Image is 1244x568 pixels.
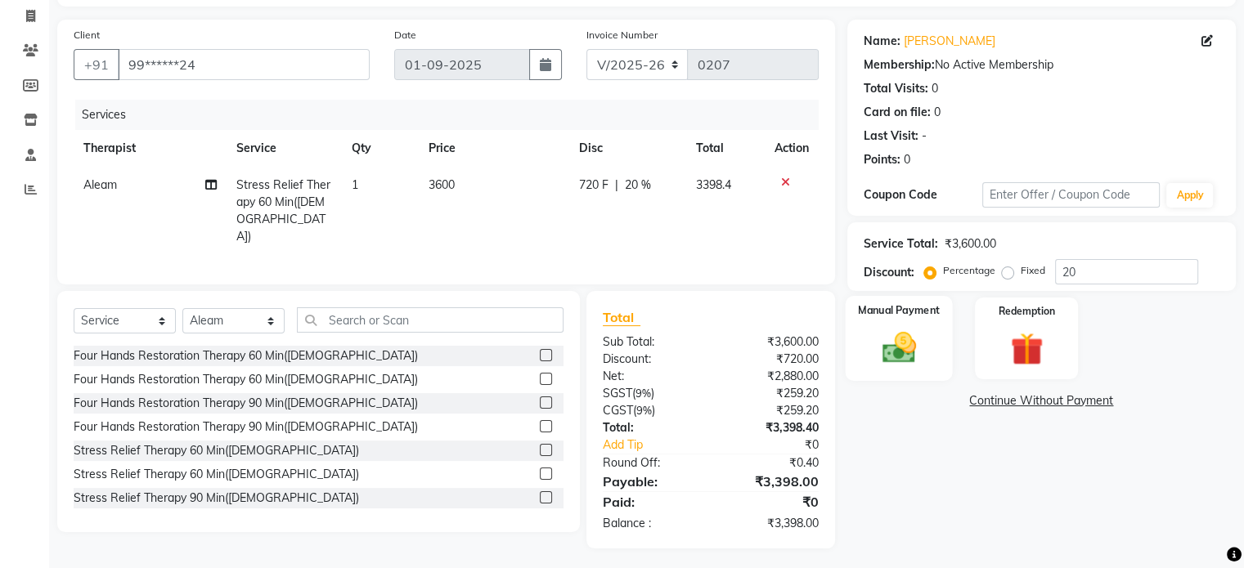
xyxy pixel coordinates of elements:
[904,33,995,50] a: [PERSON_NAME]
[74,49,119,80] button: +91
[74,28,100,42] label: Client
[74,371,418,388] div: Four Hands Restoration Therapy 60 Min([DEMOGRAPHIC_DATA])
[74,442,359,459] div: Stress Relief Therapy 60 Min([DEMOGRAPHIC_DATA])
[591,492,711,512] div: Paid:
[851,392,1233,409] a: Continue Without Payment
[75,100,831,130] div: Services
[74,130,227,167] th: Therapist
[858,302,940,318] label: Manual Payment
[730,436,830,454] div: ₹0
[586,28,658,42] label: Invoice Number
[695,177,730,192] span: 3398.4
[591,436,730,454] a: Add Tip
[74,466,359,483] div: Stress Relief Therapy 60 Min([DEMOGRAPHIC_DATA])
[591,472,711,491] div: Payable:
[591,333,711,351] div: Sub Total:
[591,351,711,368] div: Discount:
[945,235,996,253] div: ₹3,600.00
[227,130,342,167] th: Service
[635,387,651,400] span: 9%
[711,385,831,402] div: ₹259.20
[74,418,418,436] div: Four Hands Restoration Therapy 90 Min([DEMOGRAPHIC_DATA])
[864,127,918,145] div: Last Visit:
[711,515,831,532] div: ₹3,398.00
[864,80,928,97] div: Total Visits:
[636,404,652,417] span: 9%
[711,492,831,512] div: ₹0
[999,304,1055,319] label: Redemption
[394,28,416,42] label: Date
[297,307,564,333] input: Search or Scan
[711,402,831,419] div: ₹259.20
[579,177,609,194] span: 720 F
[1166,183,1213,208] button: Apply
[864,235,938,253] div: Service Total:
[615,177,618,194] span: |
[871,329,926,368] img: _cash.svg
[864,151,900,168] div: Points:
[74,347,418,365] div: Four Hands Restoration Therapy 60 Min([DEMOGRAPHIC_DATA])
[864,264,914,281] div: Discount:
[83,177,117,192] span: Aleam
[864,33,900,50] div: Name:
[625,177,651,194] span: 20 %
[922,127,927,145] div: -
[934,104,941,121] div: 0
[864,186,982,203] div: Coupon Code
[603,309,640,326] span: Total
[711,454,831,472] div: ₹0.40
[591,402,711,419] div: ( )
[569,130,685,167] th: Disc
[236,177,330,244] span: Stress Relief Therapy 60 Min([DEMOGRAPHIC_DATA])
[429,177,455,192] span: 3600
[864,104,931,121] div: Card on file:
[982,182,1161,208] input: Enter Offer / Coupon Code
[711,472,831,491] div: ₹3,398.00
[603,403,633,418] span: CGST
[864,56,935,74] div: Membership:
[711,419,831,436] div: ₹3,398.40
[591,454,711,472] div: Round Off:
[603,386,632,400] span: SGST
[904,151,910,168] div: 0
[765,130,819,167] th: Action
[943,263,995,278] label: Percentage
[74,490,359,507] div: Stress Relief Therapy 90 Min([DEMOGRAPHIC_DATA])
[591,368,711,385] div: Net:
[419,130,569,167] th: Price
[591,515,711,532] div: Balance :
[591,385,711,402] div: ( )
[591,419,711,436] div: Total:
[932,80,938,97] div: 0
[118,49,370,80] input: Search by Name/Mobile/Email/Code
[711,351,831,368] div: ₹720.00
[685,130,764,167] th: Total
[711,333,831,351] div: ₹3,600.00
[74,395,418,412] div: Four Hands Restoration Therapy 90 Min([DEMOGRAPHIC_DATA])
[1000,329,1053,369] img: _gift.svg
[352,177,358,192] span: 1
[1021,263,1045,278] label: Fixed
[342,130,419,167] th: Qty
[864,56,1219,74] div: No Active Membership
[711,368,831,385] div: ₹2,880.00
